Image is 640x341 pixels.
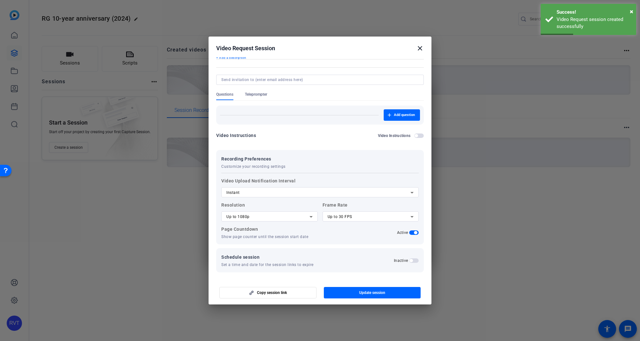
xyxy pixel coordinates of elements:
h2: Video Instructions [378,133,411,138]
button: Close [630,7,633,16]
div: Video Instructions [216,132,256,139]
span: Up to 1080p [226,215,250,219]
h2: Inactive [394,258,408,263]
input: Send invitation to (enter email address here) [221,77,416,82]
span: Schedule session [221,253,314,261]
span: Recording Preferences [221,155,286,163]
div: Video Request session created successfully [557,16,631,30]
label: Video Upload Notification Interval [221,177,419,197]
mat-icon: close [416,44,424,52]
button: Add question [384,109,420,121]
span: Customize your recording settings [221,164,286,169]
div: Video Request Session [216,44,424,52]
button: Update session [324,287,421,298]
p: Page Countdown [221,225,318,233]
span: Update session [359,290,385,295]
span: Copy session link [257,290,287,295]
span: Add question [394,113,415,118]
p: + Add a description [216,55,424,60]
label: Resolution [221,201,318,222]
span: Up to 30 FPS [328,215,352,219]
span: Questions [216,92,233,97]
label: Frame Rate [323,201,419,222]
span: × [630,8,633,15]
div: Success! [557,9,631,16]
span: Instant [226,190,240,195]
span: Teleprompter [245,92,267,97]
button: Copy session link [219,287,316,298]
p: Show page counter until the session start date [221,234,318,239]
h2: Active [397,230,408,235]
span: Set a time and date for the session links to expire [221,262,314,267]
